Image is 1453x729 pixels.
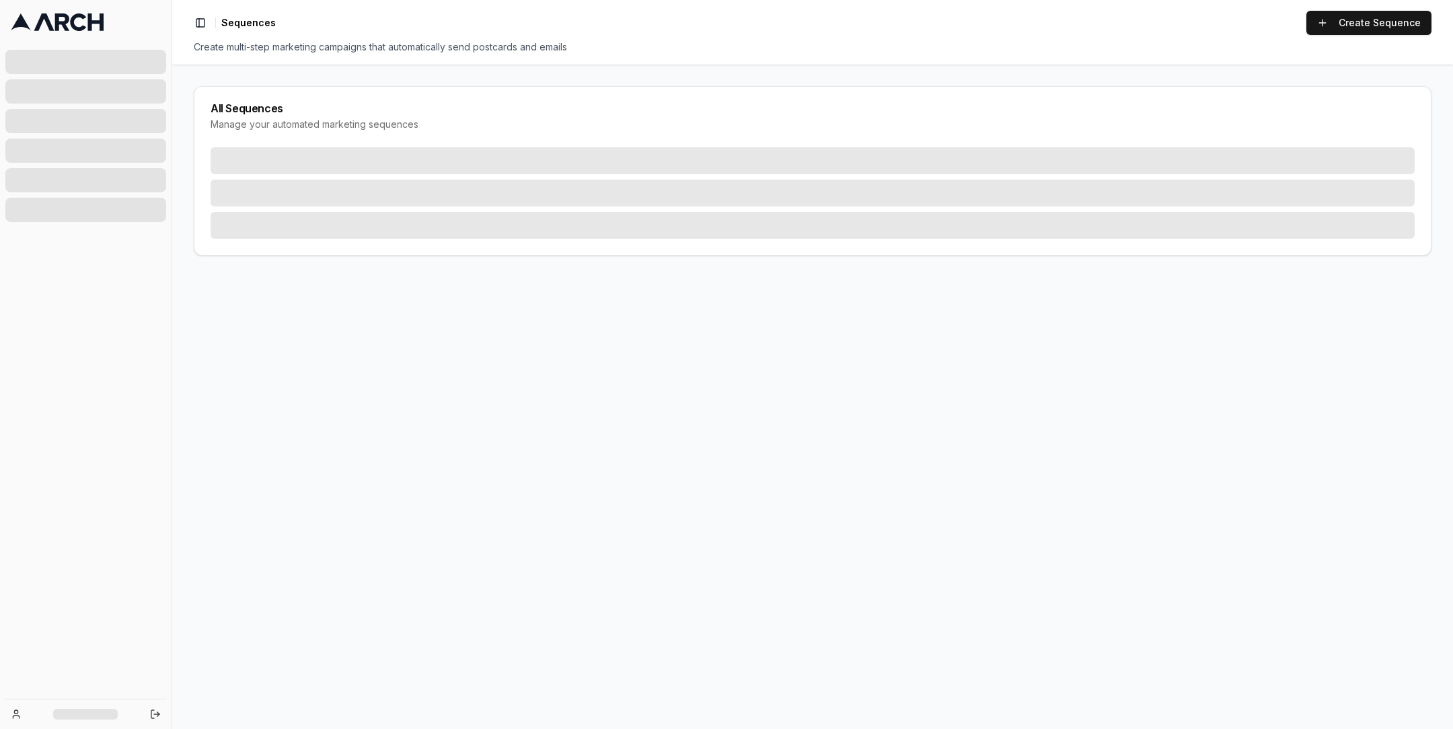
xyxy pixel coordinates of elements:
[221,16,276,30] span: Sequences
[221,16,276,30] nav: breadcrumb
[211,118,1415,131] div: Manage your automated marketing sequences
[146,705,165,724] button: Log out
[211,103,1415,114] div: All Sequences
[194,40,1431,54] div: Create multi-step marketing campaigns that automatically send postcards and emails
[1306,11,1431,35] a: Create Sequence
